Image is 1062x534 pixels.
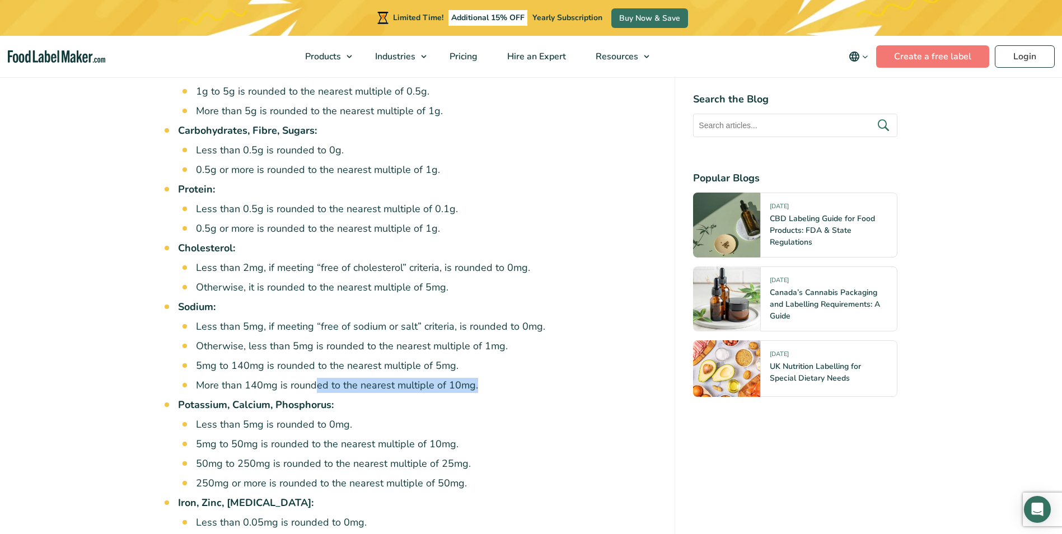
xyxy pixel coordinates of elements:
li: Less than 0.5g is rounded to the nearest multiple of 0.1g. [196,202,657,217]
input: Search articles... [693,114,897,137]
strong: Cholesterol: [178,241,235,255]
li: 250mg or more is rounded to the nearest multiple of 50mg. [196,476,657,491]
li: 5mg to 50mg is rounded to the nearest multiple of 10mg. [196,437,657,452]
a: Hire an Expert [493,36,578,77]
span: Industries [372,50,417,63]
span: Products [302,50,342,63]
span: Additional 15% OFF [448,10,527,26]
a: Canada’s Cannabis Packaging and Labelling Requirements: A Guide [770,287,880,321]
span: Resources [592,50,639,63]
li: Otherwise, less than 5mg is rounded to the nearest multiple of 1mg. [196,339,657,354]
li: More than 140mg is rounded to the nearest multiple of 10mg. [196,378,657,393]
li: Less than 5mg, if meeting “free of sodium or salt” criteria, is rounded to 0mg. [196,319,657,334]
a: Buy Now & Save [611,8,688,28]
a: CBD Labeling Guide for Food Products: FDA & State Regulations [770,213,875,247]
li: 0.5g or more is rounded to the nearest multiple of 1g. [196,221,657,236]
li: Less than 5mg is rounded to 0mg. [196,417,657,432]
a: Login [995,45,1055,68]
h4: Search the Blog [693,92,897,107]
li: Less than 0.5g is rounded to 0g. [196,143,657,158]
div: Open Intercom Messenger [1024,496,1051,523]
h4: Popular Blogs [693,171,897,186]
strong: Protein: [178,182,215,196]
span: [DATE] [770,276,789,289]
a: Create a free label [876,45,989,68]
li: 5mg to 140mg is rounded to the nearest multiple of 5mg. [196,358,657,373]
a: Resources [581,36,655,77]
strong: Potassium, Calcium, Phosphorus: [178,398,334,411]
li: Less than 0.05mg is rounded to 0mg. [196,515,657,530]
li: Less than 2mg, if meeting “free of cholesterol” criteria, is rounded to 0mg. [196,260,657,275]
span: Limited Time! [393,12,443,23]
strong: Sodium: [178,300,216,313]
li: 1g to 5g is rounded to the nearest multiple of 0.5g. [196,84,657,99]
strong: Iron, Zinc, [MEDICAL_DATA]: [178,496,314,509]
span: [DATE] [770,202,789,215]
li: More than 5g is rounded to the nearest multiple of 1g. [196,104,657,119]
li: 50mg to 250mg is rounded to the nearest multiple of 25mg. [196,456,657,471]
a: Industries [361,36,432,77]
strong: Carbohydrates, Fibre, Sugars: [178,124,317,137]
span: Yearly Subscription [532,12,602,23]
a: Products [291,36,358,77]
span: Pricing [446,50,479,63]
a: UK Nutrition Labelling for Special Dietary Needs [770,361,861,383]
a: Pricing [435,36,490,77]
li: Otherwise, it is rounded to the nearest multiple of 5mg. [196,280,657,295]
li: 0.5g or more is rounded to the nearest multiple of 1g. [196,162,657,177]
span: [DATE] [770,350,789,363]
span: Hire an Expert [504,50,567,63]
